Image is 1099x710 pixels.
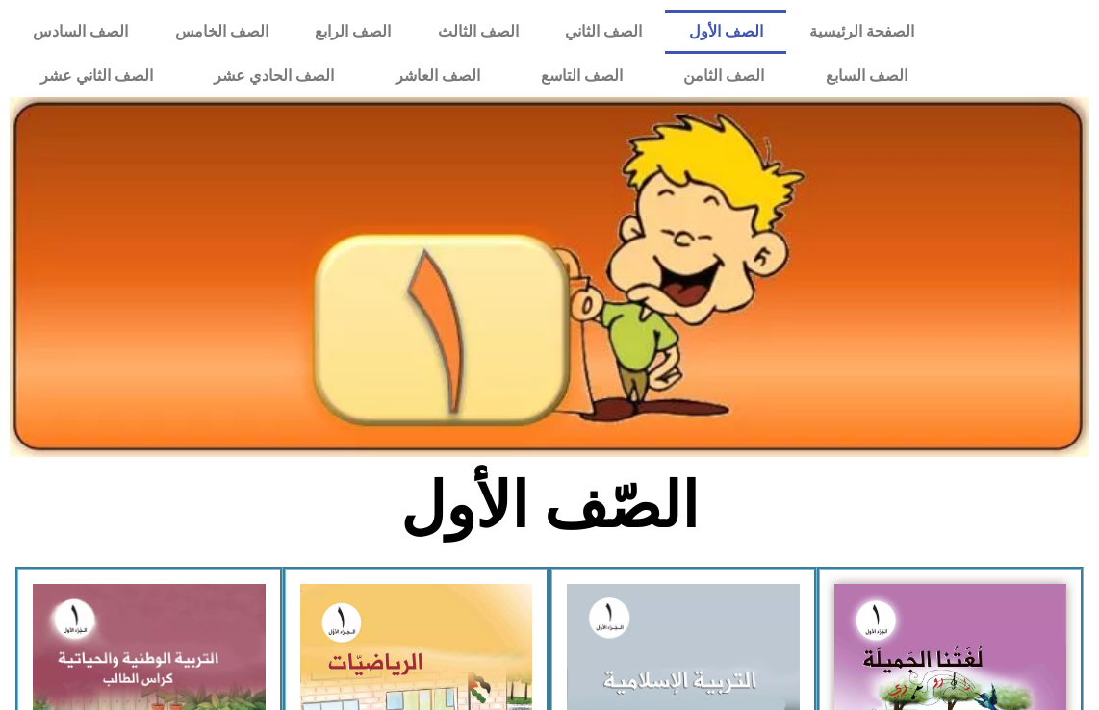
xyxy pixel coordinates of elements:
[786,10,937,54] a: الصفحة الرئيسية
[10,54,183,98] a: الصف الثاني عشر
[152,10,292,54] a: الصف الخامس
[795,54,937,98] a: الصف السابع
[232,469,868,544] h2: الصّف الأول
[542,10,665,54] a: الصف الثاني
[183,54,364,98] a: الصف الحادي عشر
[510,54,652,98] a: الصف التاسع
[414,10,541,54] a: الصف الثالث
[292,10,414,54] a: الصف الرابع
[653,54,795,98] a: الصف الثامن
[10,10,151,54] a: الصف السادس
[665,10,785,54] a: الصف الأول
[365,54,510,98] a: الصف العاشر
